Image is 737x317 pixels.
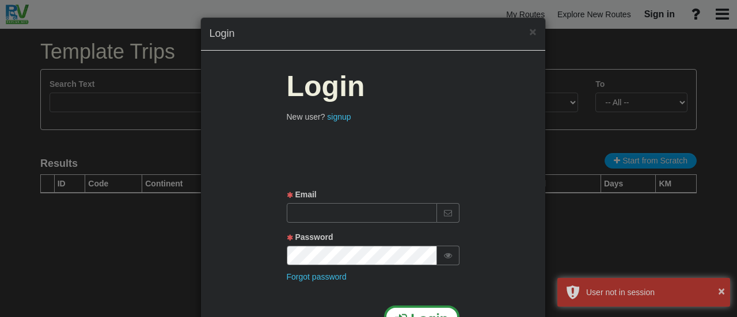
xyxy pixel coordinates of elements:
[529,25,536,37] button: Close
[295,231,333,243] label: Password
[287,70,365,102] span: Login
[287,112,325,121] span: New user?
[287,272,347,281] a: Forgot password
[327,112,351,121] a: signup
[718,283,725,300] button: ×
[295,189,316,200] label: Email
[586,287,721,298] div: User not in session
[529,25,536,38] span: ×
[210,26,537,41] h4: Login
[281,142,465,167] iframe: כפתור לכניסה באמצעות חשבון Google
